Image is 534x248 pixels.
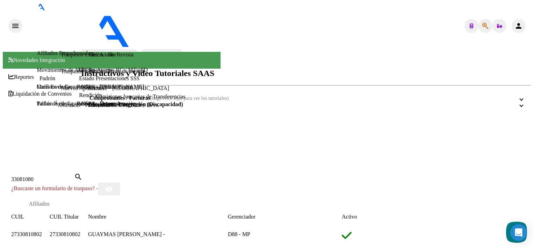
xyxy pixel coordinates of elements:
[37,84,92,90] a: Cambios de Gerenciador
[228,214,255,220] span: Gerenciador
[8,108,31,114] span: Sistema
[188,43,237,49] span: - [PERSON_NAME]
[50,214,79,220] span: CUIL Titular
[8,57,65,63] span: Novedades Integración
[228,231,250,237] span: D88 - MP
[88,212,228,221] datatable-header-cell: Nombre
[77,84,132,90] a: Facturas - Listado/Carga
[88,214,106,220] span: Nombre
[22,11,188,48] img: Logo SAAS
[37,67,95,73] a: Movimientos de Afiliados
[514,22,523,30] mat-icon: person
[29,201,50,207] div: Afiliados
[37,101,64,106] a: Padrón Ágil
[11,22,20,30] mat-icon: menu
[88,230,228,239] div: GUAYMAS [PERSON_NAME] -
[342,214,357,220] span: Activo
[342,212,449,221] datatable-header-cell: Activo
[8,74,34,80] span: Reportes
[11,212,50,221] datatable-header-cell: CUIL
[88,102,159,108] a: Traspasos Res. 01/2025 y Revs.
[228,212,342,221] datatable-header-cell: Gerenciador
[8,91,72,97] span: Liquidación de Convenios
[37,50,93,56] a: Afiliados Empadronados
[11,231,42,237] span: 27330810802
[11,214,24,220] span: CUIL
[506,222,527,243] button: Launch chat
[79,75,139,81] a: Estado Presentaciones SSS
[510,224,527,241] div: Open Intercom Messenger
[105,185,113,193] mat-icon: remove_red_eye
[11,185,98,191] span: ¿Buscaste un formulario de traspaso? -
[88,51,133,58] a: ARCA - Sit. Revista
[50,231,80,237] span: 27330810802
[50,212,88,221] datatable-header-cell: CUIL Titular
[81,69,531,78] h2: Instructivos y Video Tutoriales SAAS
[77,101,136,106] a: Facturas - Documentación
[74,173,82,181] mat-icon: search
